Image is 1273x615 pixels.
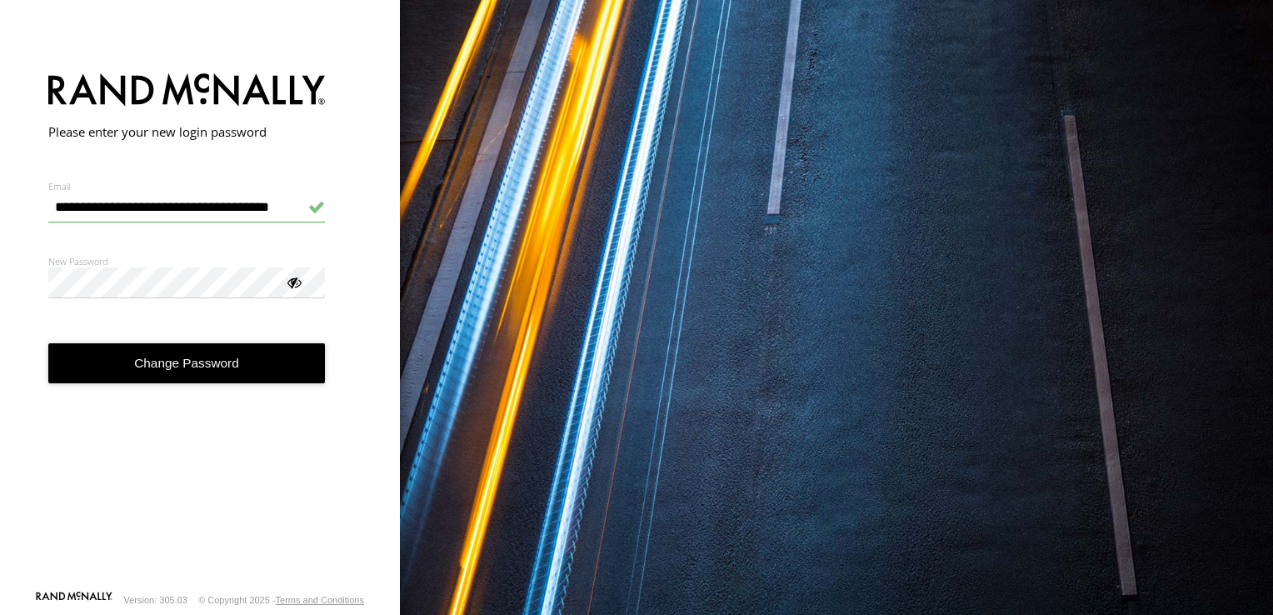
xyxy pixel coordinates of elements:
[36,592,112,608] a: Visit our Website
[124,595,187,605] div: Version: 305.03
[48,343,326,384] button: Change Password
[48,123,326,140] h2: Please enter your new login password
[198,595,364,605] div: © Copyright 2025 -
[48,180,326,192] label: Email
[48,70,326,112] img: Rand McNally
[276,595,364,605] a: Terms and Conditions
[48,255,326,267] label: New Password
